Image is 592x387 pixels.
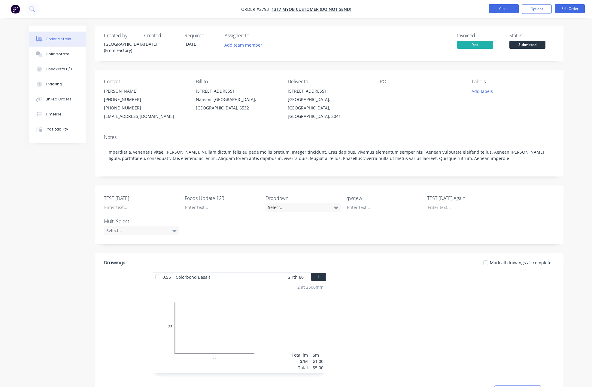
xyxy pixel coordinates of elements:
[45,36,71,42] div: Order details
[346,195,421,202] label: qwqew
[104,95,186,104] div: [PHONE_NUMBER]
[313,358,323,364] div: $1.00
[29,92,86,107] button: Linked Orders
[509,41,545,50] button: Submitted
[489,4,519,13] button: Close
[104,143,554,167] div: mperdiet a, venenatis vitae, [PERSON_NAME]. Nullam dictum felis eu pede mollis pretium. Integer t...
[509,33,554,38] div: Status
[288,79,370,84] div: Deliver to
[104,41,137,54] div: [GEOGRAPHIC_DATA] (From Factory)
[29,32,86,47] button: Order details
[45,51,69,57] div: Collaborate
[104,33,137,38] div: Created by
[29,107,86,122] button: Timeline
[104,87,186,95] div: [PERSON_NAME]
[292,358,308,364] div: $/M
[104,104,186,112] div: [PHONE_NUMBER]
[225,41,266,49] button: Add team member
[104,259,125,266] div: Drawings
[196,87,278,95] div: [STREET_ADDRESS]
[241,6,272,12] span: Order #2793 -
[272,6,351,12] a: 1317 MYOB Customer (Do not send)
[196,79,278,84] div: Bill to
[288,87,370,95] div: [STREET_ADDRESS]
[288,87,370,121] div: [STREET_ADDRESS][GEOGRAPHIC_DATA], [GEOGRAPHIC_DATA], [GEOGRAPHIC_DATA], 2041
[313,364,323,371] div: $5.00
[29,122,86,137] button: Profitability
[221,41,265,49] button: Add team member
[45,127,68,132] div: Profitability
[196,95,278,112] div: Nanson, [GEOGRAPHIC_DATA], [GEOGRAPHIC_DATA], 6532
[152,281,326,373] div: 025352 at 2500mmTotal lm$/MTotal5m$1.00$5.00
[104,112,186,121] div: [EMAIL_ADDRESS][DOMAIN_NAME]
[555,4,585,13] button: Edit Order
[472,79,554,84] div: Labels
[29,62,86,77] button: Checklists 0/0
[297,284,323,290] div: 2 at 2500mm
[427,195,502,202] label: TEST [DATE] Again
[196,87,278,112] div: [STREET_ADDRESS]Nanson, [GEOGRAPHIC_DATA], [GEOGRAPHIC_DATA], 6532
[184,41,198,47] span: [DATE]
[509,41,545,48] span: Submitted
[104,218,179,225] label: Multi Select
[185,195,260,202] label: Foods Update 123
[45,81,62,87] div: Tracking
[522,4,552,14] button: Options
[313,352,323,358] div: 5m
[29,77,86,92] button: Tracking
[173,273,213,281] span: Colorbond Basalt
[225,33,285,38] div: Assigned to
[144,41,157,47] span: [DATE]
[11,5,20,14] img: Factory
[104,87,186,121] div: [PERSON_NAME][PHONE_NUMBER][PHONE_NUMBER][EMAIL_ADDRESS][DOMAIN_NAME]
[469,87,496,95] button: Add labels
[144,33,177,38] div: Created
[45,97,71,102] div: Linked Orders
[104,79,186,84] div: Contact
[292,352,308,358] div: Total lm
[104,226,179,235] div: Select...
[490,260,551,266] span: Mark all drawings as complete
[380,79,462,84] div: PO
[287,273,304,281] span: Girth 60
[457,41,493,48] span: Yes
[311,273,326,281] button: 1
[184,33,217,38] div: Required
[104,195,179,202] label: TEST [DATE]
[160,273,173,281] span: 0.55
[45,66,72,72] div: Checklists 0/0
[45,112,61,117] div: Timeline
[29,47,86,62] button: Collaborate
[266,195,341,202] label: Dropdown
[288,95,370,121] div: [GEOGRAPHIC_DATA], [GEOGRAPHIC_DATA], [GEOGRAPHIC_DATA], 2041
[266,203,341,212] div: Select...
[457,33,502,38] div: Invoiced
[292,364,308,371] div: Total
[104,134,554,140] div: Notes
